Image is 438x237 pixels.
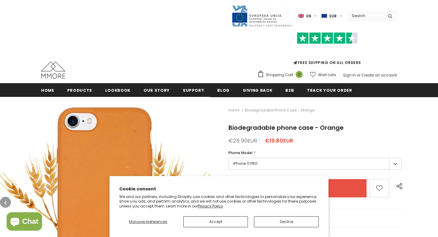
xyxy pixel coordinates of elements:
[343,73,356,78] a: Sign In
[217,87,230,93] span: Blog
[307,83,352,97] a: Track your order
[183,87,204,93] span: support
[231,5,292,27] img: Javni Razpis
[67,87,92,93] span: Products
[129,219,167,224] span: Manage preferences
[67,83,92,97] a: Products
[361,73,397,78] a: Create an account
[228,150,252,155] span: Phone Model
[285,83,294,97] a: B2B
[105,83,130,97] a: Lookbook
[144,87,170,93] span: Our Story
[183,83,204,97] a: support
[297,32,358,44] img: Trust Pilot Stars
[41,83,54,97] a: Home
[318,72,336,78] span: Wish Lists
[217,83,230,97] a: Blog
[257,35,397,65] span: FREE SHIPPING ON ALL ORDERS
[5,212,44,232] inbox-online-store-chat: Shopify online store chat
[296,71,303,78] span: 0
[119,194,319,209] p: We and our partners, including Shopify, use cookies and other technologies to personalize your ex...
[306,13,311,19] span: en
[257,44,397,60] iframe: Customer reviews powered by Trustpilot
[228,137,257,144] span: €26.90EUR
[243,83,272,97] a: Giving back
[144,83,170,97] a: Our Story
[357,73,360,78] span: or
[228,107,239,114] a: Home
[298,13,304,19] img: i-lang-1.png
[231,13,292,18] a: Javni Razpis
[243,87,272,93] span: Giving back
[329,13,337,19] span: EUR
[310,69,336,80] a: Wish Lists
[266,72,293,78] span: Shopping Cart
[254,216,319,227] button: Decline
[307,87,352,93] span: Track your order
[348,11,383,20] input: Search Site
[198,203,223,209] a: Privacy Policy
[265,137,293,144] span: €19.80EUR
[245,107,315,114] span: Biodegradable phone case - Orange
[41,62,65,79] img: MMORE Cases
[285,87,294,93] span: B2B
[119,186,319,192] h2: Cookie consent
[119,216,177,227] button: Manage preferences
[228,123,344,132] span: Biodegradable phone case - Orange
[257,70,306,80] a: Shopping Cart 0
[41,87,54,93] span: Home
[105,87,130,93] span: Lookbook
[228,158,401,170] label: iPhone 11 PRO
[183,216,248,227] button: Accept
